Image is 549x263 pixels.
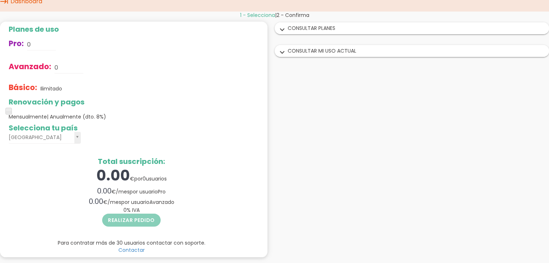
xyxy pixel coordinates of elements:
[9,157,254,165] h2: Total suscripción:
[240,12,275,19] span: 1 - Selecciona
[47,113,106,120] span: | Anualmente (dto. 8%)
[276,25,288,35] i: expand_more
[9,186,254,196] div: / por usuario
[89,196,103,206] span: 0.00
[275,23,549,34] div: CONSULTAR PLANES
[40,85,62,92] p: Ilimitado
[9,132,71,143] span: [GEOGRAPHIC_DATA]
[96,165,130,186] span: 0.00
[9,196,254,207] div: / por usuario
[276,48,288,57] i: expand_more
[9,113,106,120] span: Mensualmente
[118,246,145,254] a: Contactar
[9,38,24,49] span: Pro:
[275,45,549,57] div: CONSULTAR MI USO ACTUAL
[143,175,146,182] span: 0
[276,12,309,19] span: 2 - Confirma
[103,199,108,206] span: €
[9,61,51,72] span: Avanzado:
[9,239,254,246] p: Para contratar más de 30 usuarios contactar con soporte.
[110,199,121,206] span: mes
[9,165,254,186] div: por usuarios
[9,82,37,93] span: Básico:
[9,124,254,132] h2: Selecciona tu país
[158,188,166,195] span: Pro
[123,206,140,214] span: % IVA
[149,199,174,206] span: Avanzado
[123,206,127,214] span: 0
[9,25,254,33] h2: Planes de uso
[97,186,112,196] span: 0.00
[9,98,254,106] h2: Renovación y pagos
[118,188,130,195] span: mes
[130,175,134,182] span: €
[112,188,116,195] span: €
[9,132,81,144] a: [GEOGRAPHIC_DATA]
